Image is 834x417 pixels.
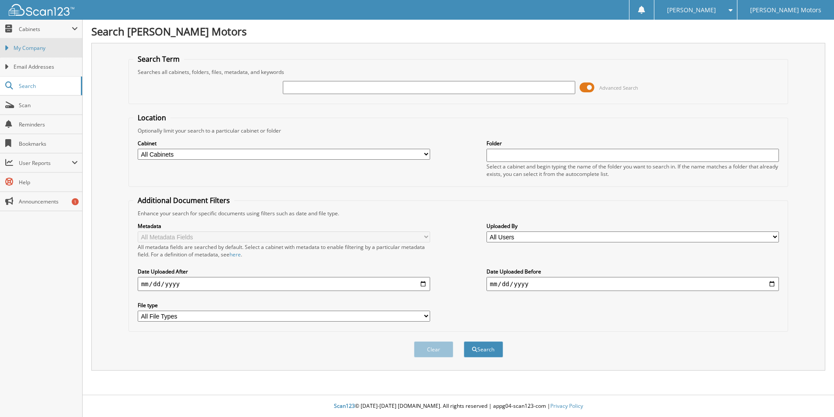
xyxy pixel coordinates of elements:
span: [PERSON_NAME] [667,7,716,13]
span: Help [19,179,78,186]
legend: Location [133,113,170,123]
div: Optionally limit your search to a particular cabinet or folder [133,127,783,134]
span: Cabinets [19,25,72,33]
label: Date Uploaded Before [486,268,779,275]
input: start [138,277,430,291]
span: Advanced Search [599,84,638,91]
iframe: Chat Widget [790,375,834,417]
div: © [DATE]-[DATE] [DOMAIN_NAME]. All rights reserved | appg04-scan123-com | [83,396,834,417]
img: scan123-logo-white.svg [9,4,74,16]
span: User Reports [19,159,72,167]
span: Scan123 [334,402,355,410]
label: Folder [486,140,779,147]
span: Scan [19,102,78,109]
label: Uploaded By [486,222,779,230]
span: [PERSON_NAME] Motors [750,7,821,13]
a: here [229,251,241,258]
span: Bookmarks [19,140,78,147]
label: Metadata [138,222,430,230]
span: Announcements [19,198,78,205]
span: My Company [14,44,78,52]
div: Searches all cabinets, folders, files, metadata, and keywords [133,68,783,76]
div: Enhance your search for specific documents using filters such as date and file type. [133,210,783,217]
label: File type [138,301,430,309]
a: Privacy Policy [550,402,583,410]
button: Search [464,341,503,357]
h1: Search [PERSON_NAME] Motors [91,24,825,39]
div: Select a cabinet and begin typing the name of the folder you want to search in. If the name match... [486,163,779,178]
input: end [486,277,779,291]
legend: Additional Document Filters [133,196,234,205]
button: Clear [414,341,453,357]
span: Email Addresses [14,63,78,71]
label: Cabinet [138,140,430,147]
legend: Search Term [133,54,184,64]
div: 1 [72,198,79,205]
span: Reminders [19,121,78,128]
label: Date Uploaded After [138,268,430,275]
span: Search [19,82,76,90]
div: All metadata fields are searched by default. Select a cabinet with metadata to enable filtering b... [138,243,430,258]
